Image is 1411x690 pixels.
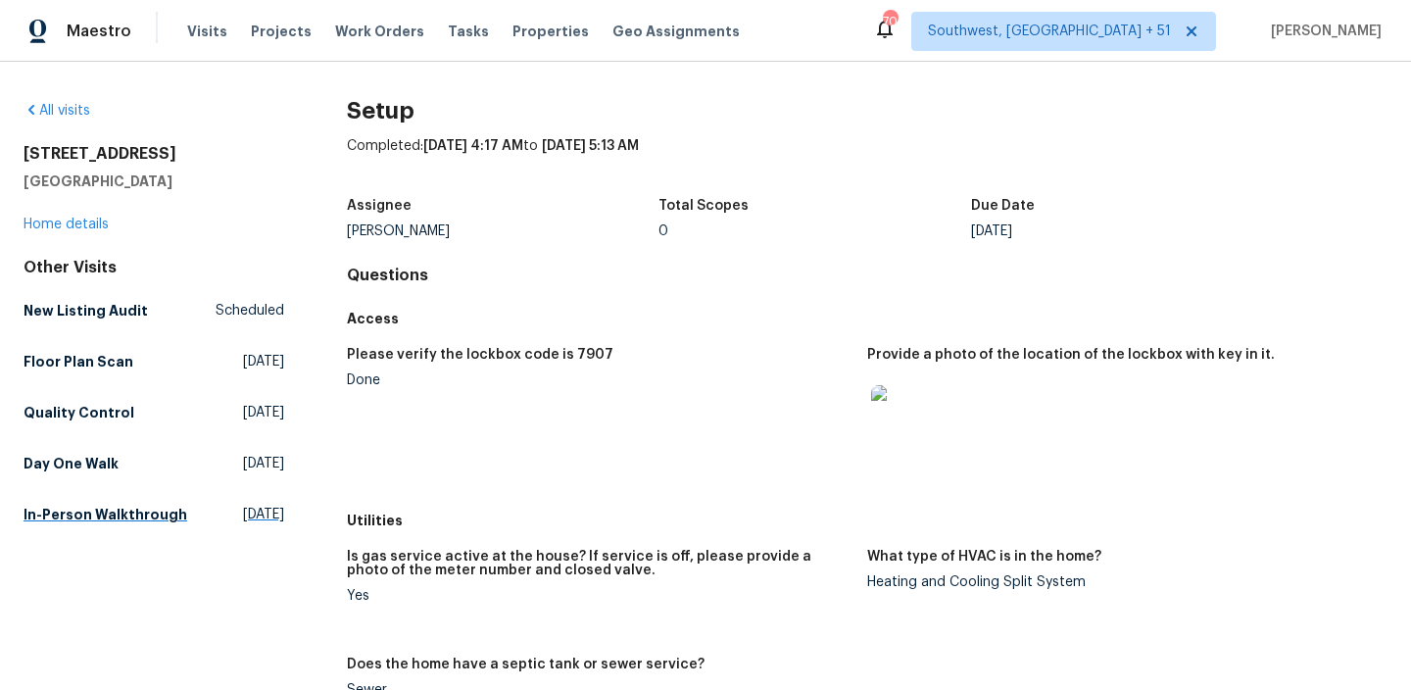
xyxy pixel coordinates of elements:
[867,550,1101,564] h5: What type of HVAC is in the home?
[971,199,1035,213] h5: Due Date
[347,309,1387,328] h5: Access
[883,12,897,31] div: 708
[187,22,227,41] span: Visits
[512,22,589,41] span: Properties
[347,348,613,362] h5: Please verify the lockbox code is 7907
[612,22,740,41] span: Geo Assignments
[24,403,134,422] h5: Quality Control
[243,505,284,524] span: [DATE]
[658,199,749,213] h5: Total Scopes
[347,511,1387,530] h5: Utilities
[251,22,312,41] span: Projects
[24,352,133,371] h5: Floor Plan Scan
[243,403,284,422] span: [DATE]
[347,136,1387,187] div: Completed: to
[347,224,659,238] div: [PERSON_NAME]
[347,658,705,671] h5: Does the home have a septic tank or sewer service?
[347,589,851,603] div: Yes
[423,139,523,153] span: [DATE] 4:17 AM
[347,373,851,387] div: Done
[24,301,148,320] h5: New Listing Audit
[24,258,284,277] div: Other Visits
[24,104,90,118] a: All visits
[67,22,131,41] span: Maestro
[928,22,1171,41] span: Southwest, [GEOGRAPHIC_DATA] + 51
[971,224,1284,238] div: [DATE]
[347,550,851,577] h5: Is gas service active at the house? If service is off, please provide a photo of the meter number...
[347,199,412,213] h5: Assignee
[24,497,284,532] a: In-Person Walkthrough[DATE]
[24,446,284,481] a: Day One Walk[DATE]
[24,344,284,379] a: Floor Plan Scan[DATE]
[867,575,1372,589] div: Heating and Cooling Split System
[24,218,109,231] a: Home details
[24,144,284,164] h2: [STREET_ADDRESS]
[24,172,284,191] h5: [GEOGRAPHIC_DATA]
[24,293,284,328] a: New Listing AuditScheduled
[24,454,119,473] h5: Day One Walk
[347,101,1387,121] h2: Setup
[216,301,284,320] span: Scheduled
[658,224,971,238] div: 0
[24,395,284,430] a: Quality Control[DATE]
[24,505,187,524] h5: In-Person Walkthrough
[335,22,424,41] span: Work Orders
[867,348,1275,362] h5: Provide a photo of the location of the lockbox with key in it.
[542,139,639,153] span: [DATE] 5:13 AM
[347,266,1387,285] h4: Questions
[243,454,284,473] span: [DATE]
[448,25,489,38] span: Tasks
[243,352,284,371] span: [DATE]
[1263,22,1382,41] span: [PERSON_NAME]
